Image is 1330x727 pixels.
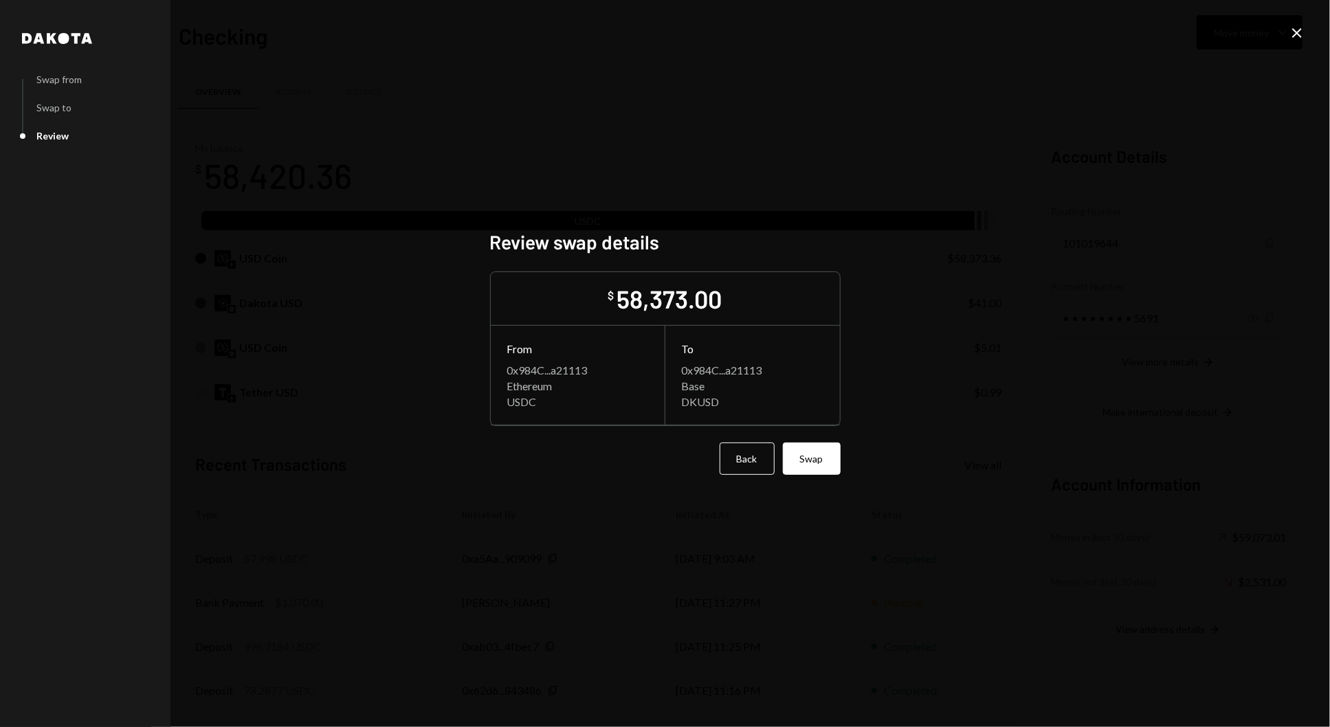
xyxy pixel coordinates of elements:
[507,342,648,355] div: From
[36,102,71,113] div: Swap to
[783,443,841,475] button: Swap
[507,363,648,377] div: 0x984C...a21113
[682,379,823,392] div: Base
[507,379,648,392] div: Ethereum
[617,283,722,314] div: 58,373.00
[490,229,841,256] h2: Review swap details
[507,395,648,408] div: USDC
[36,74,82,85] div: Swap from
[36,130,69,142] div: Review
[608,289,614,302] div: $
[720,443,775,475] button: Back
[682,363,823,377] div: 0x984C...a21113
[682,342,823,355] div: To
[682,395,823,408] div: DKUSD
